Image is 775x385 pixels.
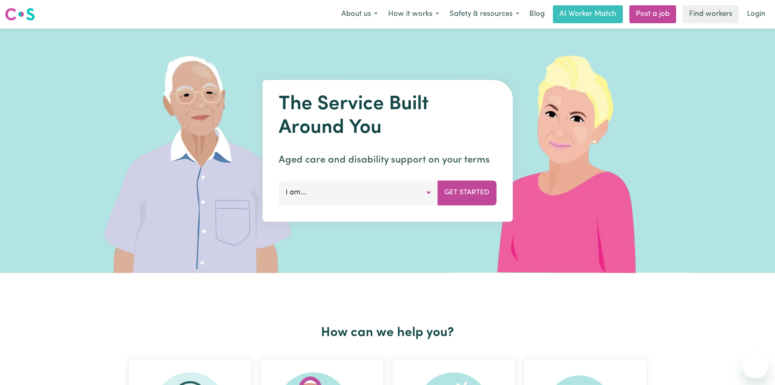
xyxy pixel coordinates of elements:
[124,325,651,341] h2: How can we help you?
[444,6,524,23] button: Safety & resources
[553,5,623,23] a: AI Worker Match
[383,6,444,23] button: How it works
[683,5,739,23] a: Find workers
[524,5,550,23] a: Blog
[279,153,496,167] p: Aged care and disability support on your terms
[437,180,496,205] button: Get Started
[279,93,496,140] h1: The Service Built Around You
[742,352,768,378] iframe: Button to launch messaging window
[336,6,383,23] button: About us
[5,5,35,24] a: Careseekers logo
[742,5,770,23] a: Login
[279,180,438,205] button: I am...
[629,5,676,23] a: Post a job
[5,7,35,22] img: Careseekers logo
